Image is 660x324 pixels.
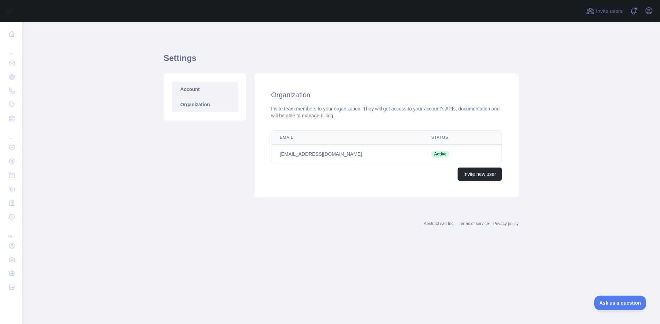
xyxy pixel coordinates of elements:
div: ... [6,42,17,55]
h2: Organization [271,90,502,100]
a: Privacy policy [493,221,519,226]
a: Organization [172,97,238,112]
th: Status [423,130,476,145]
a: Abstract API Inc. [424,221,455,226]
iframe: Toggle Customer Support [594,296,646,310]
div: ... [6,126,17,140]
td: [EMAIL_ADDRESS][DOMAIN_NAME] [271,145,423,163]
button: Invite new user [458,168,502,181]
button: Invite users [585,6,624,17]
div: Invite team members to your organization. They will get access to your account's APIs, documentat... [271,105,502,119]
a: Terms of service [459,221,489,226]
th: Email [271,130,423,145]
a: Account [172,82,238,97]
div: ... [6,224,17,238]
span: Active [431,151,449,157]
span: Invite users [596,7,623,15]
h1: Settings [164,53,519,69]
